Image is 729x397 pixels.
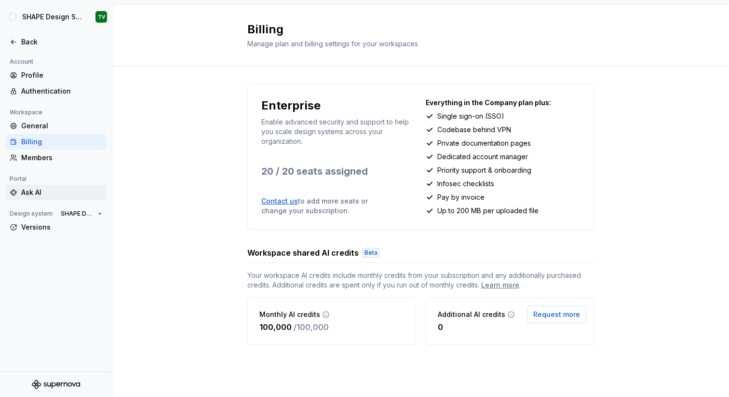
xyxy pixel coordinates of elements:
[21,37,102,47] div: Back
[21,86,102,96] div: Authentication
[437,152,528,162] p: Dedicated account manager
[6,134,106,150] a: Billing
[7,11,18,23] img: 1131f18f-9b94-42a4-847a-eabb54481545.png
[259,310,320,319] p: Monthly AI credits
[61,210,94,218] span: SHAPE Design System
[438,321,443,333] p: 0
[21,153,102,163] div: Members
[437,111,504,121] p: Single sign-on (SSO)
[32,380,80,389] svg: Supernova Logo
[259,321,292,333] p: 100,000
[6,173,30,185] div: Portal
[437,179,494,189] p: Infosec checklists
[6,56,37,68] div: Account
[6,107,46,118] div: Workspace
[261,164,416,178] p: 20 / 20 seats assigned
[261,117,416,146] p: Enable advanced security and support to help you scale design systems across your organization.
[437,206,539,216] p: Up to 200 MB per uploaded file
[426,98,580,108] p: Everything in the Company plan plus:
[437,192,485,202] p: Pay by invoice
[438,310,505,319] p: Additional AI credits
[6,150,106,165] a: Members
[437,138,531,148] p: Private documentation pages
[6,68,106,83] a: Profile
[247,247,359,259] h3: Workspace shared AI credits
[261,197,298,205] a: Contact us
[6,118,106,134] a: General
[2,6,110,27] button: SHAPE Design SystemTV
[98,13,105,21] div: TV
[21,121,102,131] div: General
[481,280,519,290] a: Learn more
[22,12,84,22] div: SHAPE Design System
[247,271,594,290] span: Your workspace AI credits include monthly credits from your subscription and any additionally pur...
[527,306,586,323] button: Request more
[21,137,102,147] div: Billing
[261,196,392,216] p: to add more seats or change your subscription.
[247,40,418,48] span: Manage plan and billing settings for your workspaces
[6,208,56,219] div: Design system
[21,70,102,80] div: Profile
[21,222,102,232] div: Versions
[6,34,106,50] a: Back
[294,321,329,333] p: / 100,000
[363,248,379,258] div: Beta
[261,98,321,113] p: Enterprise
[247,22,583,37] h2: Billing
[437,165,531,175] p: Priority support & onboarding
[6,219,106,235] a: Versions
[533,310,580,319] span: Request more
[21,188,102,197] div: Ask AI
[6,185,106,200] a: Ask AI
[437,125,511,135] p: Codebase behind VPN
[6,83,106,99] a: Authentication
